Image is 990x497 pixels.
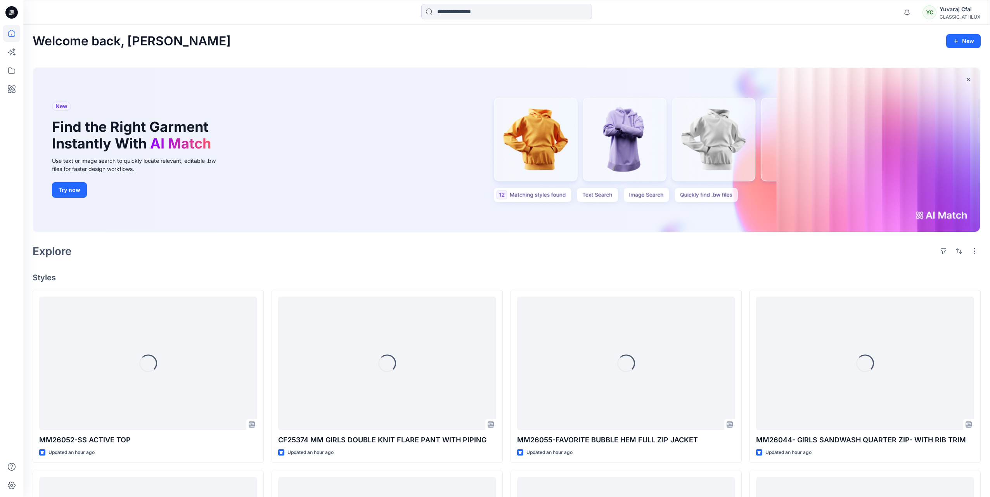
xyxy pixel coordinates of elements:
h1: Find the Right Garment Instantly With [52,119,215,152]
p: Updated an hour ago [765,449,812,457]
p: MM26055-FAVORITE BUBBLE HEM FULL ZIP JACKET [517,435,735,445]
div: Use text or image search to quickly locate relevant, editable .bw files for faster design workflows. [52,157,227,173]
h2: Welcome back, [PERSON_NAME] [33,34,231,48]
p: MM26052-SS ACTIVE TOP [39,435,257,445]
p: Updated an hour ago [526,449,573,457]
span: AI Match [150,135,211,152]
div: CLASSIC_ATHLUX [940,14,980,20]
h2: Explore [33,245,72,257]
div: YC [922,5,936,19]
h4: Styles [33,273,981,282]
p: MM26044- GIRLS SANDWASH QUARTER ZIP- WITH RIB TRIM [756,435,974,445]
div: Yuvaraj Cfai [940,5,980,14]
span: New [55,102,67,111]
p: CF25374 MM GIRLS DOUBLE KNIT FLARE PANT WITH PIPING [278,435,496,445]
p: Updated an hour ago [48,449,95,457]
button: New [946,34,981,48]
button: Try now [52,182,87,198]
p: Updated an hour ago [287,449,334,457]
